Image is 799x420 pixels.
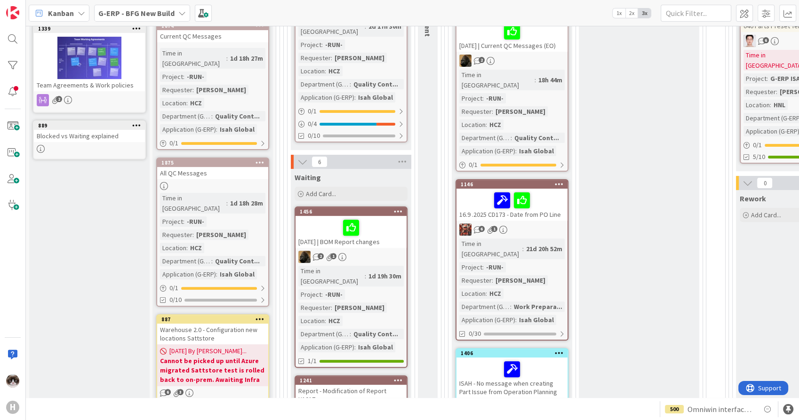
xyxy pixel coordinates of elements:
div: 1339 [34,24,145,33]
span: : [354,92,356,103]
span: 0 / 1 [169,138,178,148]
div: HCZ [326,316,343,326]
div: [PERSON_NAME] [194,230,248,240]
div: Application (G-ERP) [459,315,515,325]
div: Project [743,73,767,84]
div: ISAH - No message when creating Part Issue from Operation Planning board [456,357,567,406]
span: 1 [491,226,497,232]
div: 0/1 [157,137,268,149]
div: 0/1 [296,105,407,117]
div: Project [298,289,321,300]
div: Warehouse 2.0 - Configuration new locations Sattstore [157,324,268,344]
a: 889Blocked vs Waiting explained [33,120,146,159]
div: Blocked vs Waiting explained [34,130,145,142]
span: : [325,66,326,76]
div: All QC Messages [157,167,268,179]
div: [PERSON_NAME] [493,275,548,285]
div: Requester [459,275,492,285]
span: 0/30 [469,329,481,339]
div: Isah Global [356,92,395,103]
div: Quality Cont... [351,329,400,339]
div: Team Agreements & Work policies [34,79,145,91]
div: HCZ [487,288,503,299]
div: HCZ [326,66,343,76]
div: -RUN- [484,93,506,103]
span: 2 [318,253,324,259]
span: : [482,93,484,103]
div: Time in [GEOGRAPHIC_DATA] [298,266,365,286]
div: HCZ [188,243,204,253]
span: : [354,342,356,352]
div: 1241 [296,376,407,385]
div: 889 [34,121,145,130]
span: : [186,98,188,108]
span: 0 / 1 [469,160,478,170]
div: -RUN- [484,262,506,272]
span: 0 [757,177,773,189]
span: : [767,73,768,84]
div: 1339 [38,25,145,32]
img: Visit kanbanzone.com [6,6,19,19]
img: ND [298,251,311,263]
div: Department (G-ERP) [459,133,511,143]
div: 1d 18h 27m [228,53,265,63]
span: [DATE] By [PERSON_NAME]... [169,346,247,356]
span: : [486,119,487,130]
div: 21d 20h 52m [524,244,565,254]
span: Add Card... [751,211,781,219]
span: : [365,21,366,32]
div: Location [743,100,770,110]
div: Quality Cont... [512,133,561,143]
div: 0/1 [456,159,567,171]
span: 2 [56,96,62,102]
div: Isah Global [356,342,395,352]
span: 1 [330,253,336,259]
span: 3x [638,8,651,18]
div: [PERSON_NAME] [194,85,248,95]
div: Project [459,93,482,103]
div: Location [298,316,325,326]
div: 0/1 [157,282,268,294]
img: ND [459,55,471,67]
div: Report - Modification of Report H1017 [296,385,407,405]
span: : [350,79,351,89]
span: : [226,198,228,208]
div: 1146 [461,181,567,188]
div: Application (G-ERP) [298,342,354,352]
a: [DATE] | Current QC Messages (EO)NDTime in [GEOGRAPHIC_DATA]:18h 44mProject:-RUN-Requester:[PERSO... [455,10,568,172]
div: [DATE] | Current QC Messages (EO) [456,20,567,52]
div: [PERSON_NAME] [332,53,387,63]
div: 1456 [296,207,407,216]
span: : [211,256,213,266]
span: : [515,146,517,156]
span: : [492,275,493,285]
div: HCZ [487,119,503,130]
div: Department (G-ERP) [459,301,510,312]
div: [DATE] | Current QC Messages (EO) [456,11,567,52]
div: 114616.9 .2025 CD173 - Date from PO Line [456,180,567,221]
div: Application (G-ERP) [459,146,515,156]
span: : [192,230,194,240]
div: 1241 [300,377,407,384]
b: G-ERP - BFG New Build [98,8,175,18]
span: Add Card... [306,190,336,198]
div: Requester [298,302,331,313]
span: 0 / 4 [308,119,317,129]
span: Rework [740,194,766,203]
div: 1241Report - Modification of Report H1017 [296,376,407,405]
div: Time in [GEOGRAPHIC_DATA] [298,16,365,37]
div: 500 [665,405,684,413]
div: Requester [160,85,192,95]
div: Project [459,262,482,272]
div: [PERSON_NAME] [493,106,548,117]
div: 889Blocked vs Waiting explained [34,121,145,142]
div: 1406 [461,350,567,357]
div: Application (G-ERP) [298,92,354,103]
span: : [192,85,194,95]
div: Location [160,98,186,108]
div: Location [298,66,325,76]
span: : [350,329,351,339]
span: 2 [479,57,485,63]
div: 1456[DATE] | BOM Report changes [296,207,407,248]
div: Isah Global [517,146,556,156]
